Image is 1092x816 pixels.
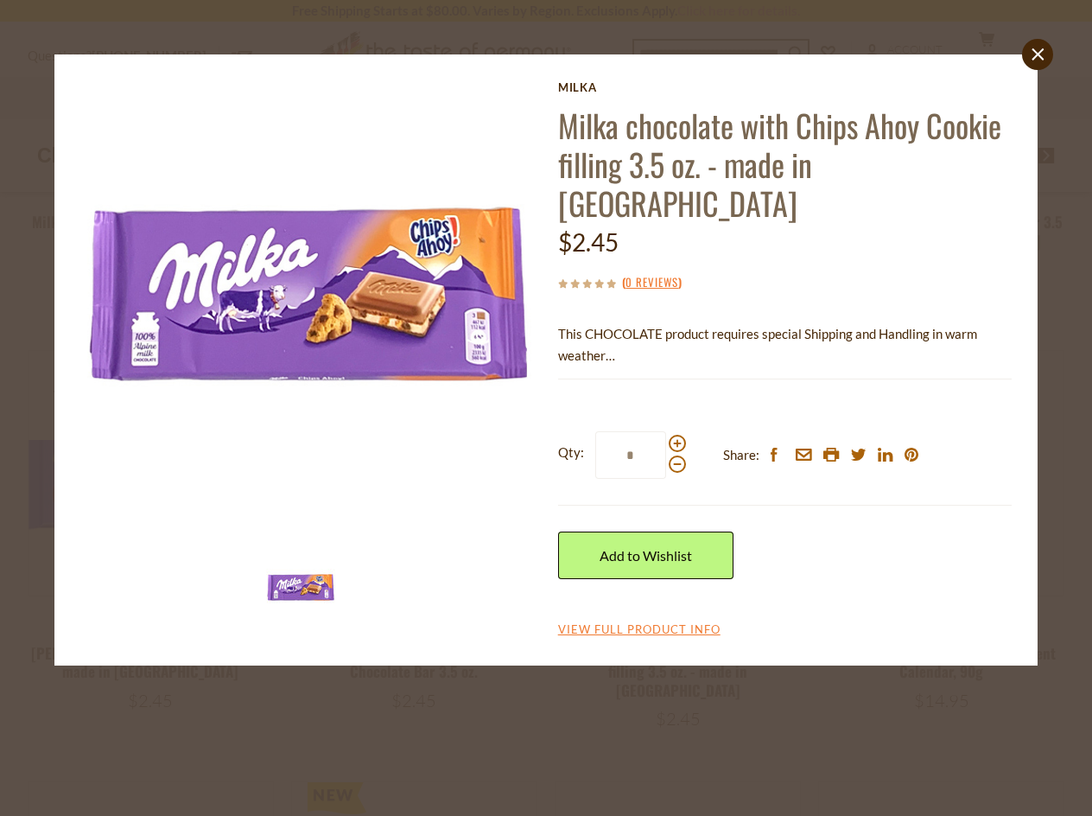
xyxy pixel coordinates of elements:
[558,323,1012,367] p: This CHOCOLATE product requires special Shipping and Handling in warm weather
[80,80,535,535] img: Milka chocolate with Chips Ahoy Cookie filling 3.5 oz. - made in Germany
[558,442,584,463] strong: Qty:
[622,273,682,290] span: ( )
[266,555,335,624] img: Milka chocolate with Chips Ahoy Cookie filling 3.5 oz. - made in Germany
[558,622,721,638] a: View Full Product Info
[558,102,1001,226] a: Milka chocolate with Chips Ahoy Cookie filling 3.5 oz. - made in [GEOGRAPHIC_DATA]
[558,532,733,579] a: Add to Wishlist
[595,431,666,479] input: Qty:
[558,80,1012,94] a: Milka
[625,273,678,292] a: 0 Reviews
[558,227,619,257] span: $2.45
[723,444,759,466] span: Share:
